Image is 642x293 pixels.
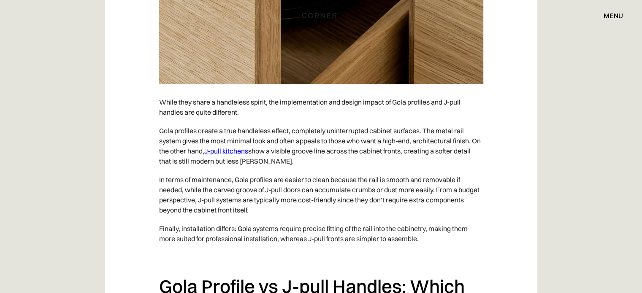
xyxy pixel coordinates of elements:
p: In terms of maintenance, Gola profiles are easier to clean because the rail is smooth and removab... [159,170,483,219]
p: While they share a handleless spirit, the implementation and design impact of Gola profiles and J... [159,93,483,121]
div: menu [595,8,623,23]
a: J-pull kitchens [204,147,248,155]
a: home [299,10,343,21]
p: Finally, installation differs: Gola systems require precise fitting of the rail into the cabinetr... [159,219,483,248]
div: menu [604,12,623,19]
p: Gola profiles create a true handleless effect, completely uninterrupted cabinet surfaces. The met... [159,121,483,170]
p: ‍ [159,248,483,266]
